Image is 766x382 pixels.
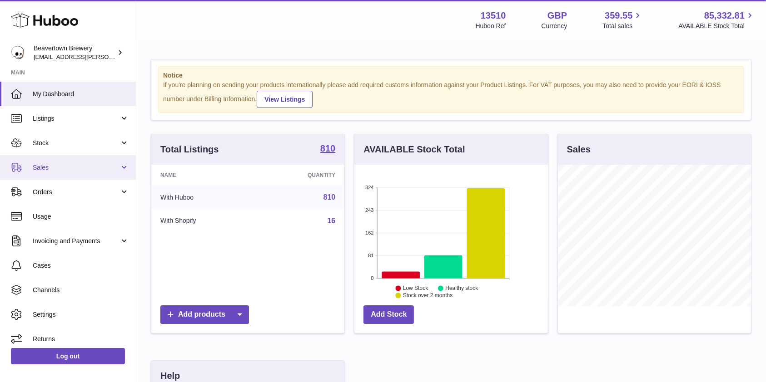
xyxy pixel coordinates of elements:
[605,10,632,22] span: 359.55
[323,193,336,201] a: 810
[678,22,755,30] span: AVAILABLE Stock Total
[33,90,129,98] span: My Dashboard
[365,207,373,213] text: 243
[33,261,129,270] span: Cases
[160,143,219,156] h3: Total Listings
[33,163,119,172] span: Sales
[33,335,129,343] span: Returns
[11,348,125,364] a: Log out
[33,114,119,123] span: Listings
[33,237,119,245] span: Invoicing and Payments
[365,185,373,190] text: 324
[160,370,180,382] h3: Help
[33,310,129,319] span: Settings
[476,22,506,30] div: Huboo Ref
[160,305,249,324] a: Add products
[678,10,755,30] a: 85,332.81 AVAILABLE Stock Total
[542,22,567,30] div: Currency
[11,46,25,59] img: kit.lowe@beavertownbrewery.co.uk
[363,143,465,156] h3: AVAILABLE Stock Total
[704,10,745,22] span: 85,332.81
[151,165,255,186] th: Name
[481,10,506,22] strong: 13510
[33,139,119,147] span: Stock
[33,286,129,294] span: Channels
[257,91,313,108] a: View Listings
[371,275,374,281] text: 0
[602,22,643,30] span: Total sales
[163,81,739,108] div: If you're planning on sending your products internationally please add required customs informati...
[163,71,739,80] strong: Notice
[328,217,336,225] a: 16
[403,285,428,291] text: Low Stock
[33,212,129,221] span: Usage
[34,44,115,61] div: Beavertown Brewery
[547,10,567,22] strong: GBP
[403,292,453,299] text: Stock over 2 months
[151,186,255,209] td: With Huboo
[363,305,414,324] a: Add Stock
[255,165,344,186] th: Quantity
[33,188,119,196] span: Orders
[34,53,182,60] span: [EMAIL_ADDRESS][PERSON_NAME][DOMAIN_NAME]
[368,253,374,258] text: 81
[151,209,255,233] td: With Shopify
[446,285,479,291] text: Healthy stock
[365,230,373,235] text: 162
[320,144,335,155] a: 810
[320,144,335,153] strong: 810
[567,143,591,156] h3: Sales
[602,10,643,30] a: 359.55 Total sales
